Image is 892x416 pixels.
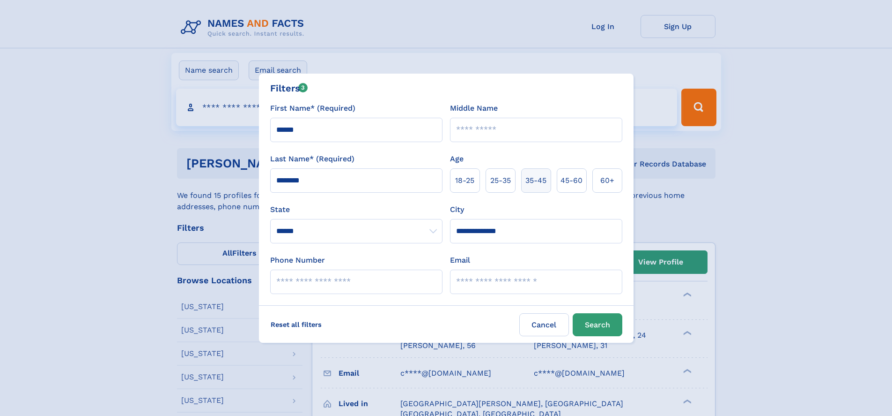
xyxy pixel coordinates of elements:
[265,313,328,336] label: Reset all filters
[270,255,325,266] label: Phone Number
[270,103,355,114] label: First Name* (Required)
[270,81,308,95] div: Filters
[270,204,442,215] label: State
[455,175,474,186] span: 18‑25
[450,103,498,114] label: Middle Name
[573,313,622,336] button: Search
[450,153,464,165] label: Age
[450,255,470,266] label: Email
[525,175,546,186] span: 35‑45
[450,204,464,215] label: City
[490,175,511,186] span: 25‑35
[270,153,354,165] label: Last Name* (Required)
[519,313,569,336] label: Cancel
[600,175,614,186] span: 60+
[560,175,582,186] span: 45‑60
